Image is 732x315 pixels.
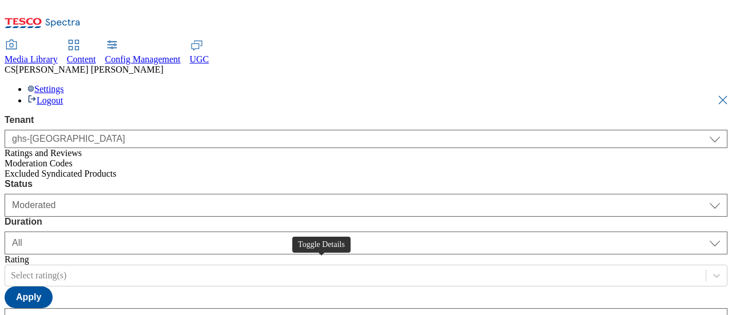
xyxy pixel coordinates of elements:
span: UGC [190,54,209,64]
a: Media Library [5,41,58,65]
button: Apply [5,286,53,308]
label: Duration [5,217,727,227]
span: Config Management [105,54,181,64]
span: [PERSON_NAME] [PERSON_NAME] [16,65,164,74]
a: Config Management [105,41,181,65]
span: CS [5,65,16,74]
span: Content [67,54,96,64]
a: Content [67,41,96,65]
a: Logout [27,95,63,105]
label: Status [5,179,727,189]
label: Rating [5,254,29,264]
label: Tenant [5,115,727,125]
a: Settings [27,84,64,94]
span: Media Library [5,54,58,64]
span: Moderation Codes [5,158,73,168]
span: Excluded Syndicated Products [5,169,117,178]
span: Ratings and Reviews [5,148,82,158]
a: UGC [190,41,209,65]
